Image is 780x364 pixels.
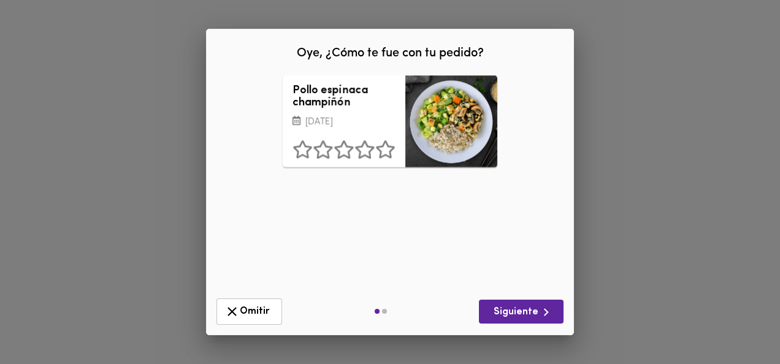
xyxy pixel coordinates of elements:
span: Omitir [224,304,274,319]
div: Pollo espinaca champiñón [405,75,497,167]
p: [DATE] [292,115,396,129]
span: Oye, ¿Cómo te fue con tu pedido? [297,47,484,59]
span: Siguiente [489,305,554,320]
button: Siguiente [479,300,564,324]
h3: Pollo espinaca champiñón [292,85,396,110]
button: Omitir [216,298,282,325]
